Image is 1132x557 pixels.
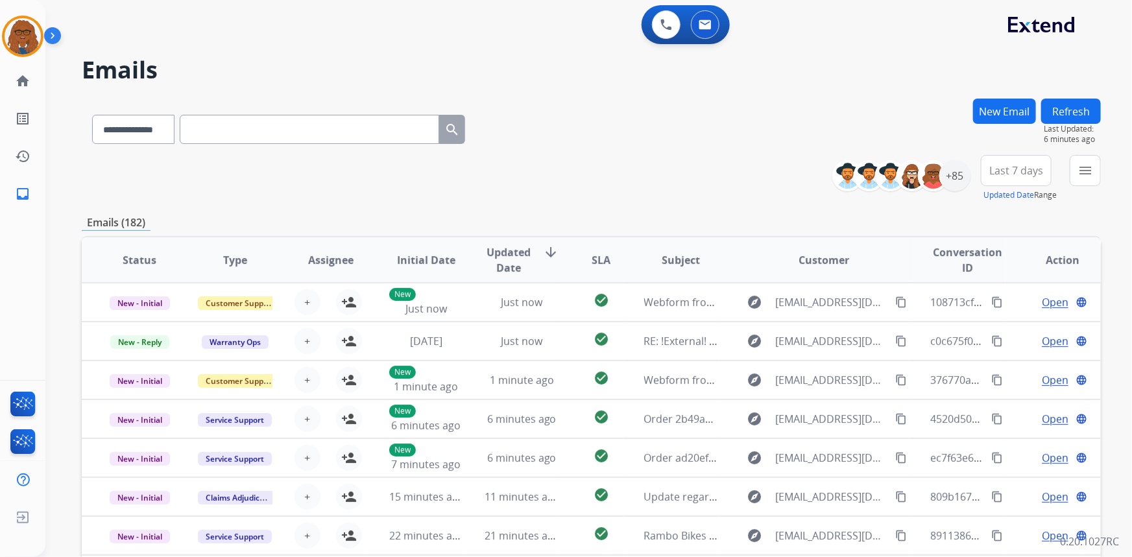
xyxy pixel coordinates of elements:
[295,406,320,432] button: +
[444,122,460,137] mat-icon: search
[991,413,1003,425] mat-icon: content_copy
[1042,294,1068,310] span: Open
[15,186,30,202] mat-icon: inbox
[1041,99,1101,124] button: Refresh
[15,111,30,126] mat-icon: list_alt
[1078,163,1093,178] mat-icon: menu
[1006,237,1101,283] th: Action
[747,294,763,310] mat-icon: explore
[304,489,310,504] span: +
[110,491,170,504] span: New - Initial
[776,333,889,349] span: [EMAIL_ADDRESS][DOMAIN_NAME]
[1042,489,1068,504] span: Open
[592,252,610,268] span: SLA
[389,444,416,456] p: New
[983,190,1034,200] button: Updated Date
[594,370,609,386] mat-icon: check_circle
[198,491,287,504] span: Claims Adjudication
[110,413,170,427] span: New - Initial
[895,530,907,541] mat-icon: content_copy
[410,334,442,348] span: [DATE]
[295,445,320,471] button: +
[295,289,320,315] button: +
[594,448,609,464] mat-icon: check_circle
[930,373,1122,387] span: 376770a3-34a1-4da4-8cf0-ee7fc35f680a
[1044,134,1101,145] span: 6 minutes ago
[930,528,1125,543] span: 8911386c-5c49-4c7d-9138-f4f20d0a9be7
[487,412,557,426] span: 6 minutes ago
[747,528,763,543] mat-icon: explore
[776,411,889,427] span: [EMAIL_ADDRESS][DOMAIN_NAME]
[304,333,310,349] span: +
[487,451,557,465] span: 6 minutes ago
[930,412,1127,426] span: 4520d501-3697-4cbc-b7e3-f32b9ca48c00
[198,452,272,466] span: Service Support
[391,457,461,471] span: 7 minutes ago
[82,215,151,231] p: Emails (182)
[1076,413,1087,425] mat-icon: language
[304,450,310,466] span: +
[123,252,156,268] span: Status
[991,452,1003,464] mat-icon: content_copy
[341,489,357,504] mat-icon: person_add
[82,57,1101,83] h2: Emails
[501,295,542,309] span: Just now
[930,244,1004,276] span: Conversation ID
[15,73,30,89] mat-icon: home
[295,328,320,354] button: +
[1042,372,1068,388] span: Open
[341,450,357,466] mat-icon: person_add
[304,528,310,543] span: +
[198,296,282,310] span: Customer Support
[747,411,763,427] mat-icon: explore
[930,334,1127,348] span: c0c675f0-9b15-4163-81cd-0cd048b42719
[1042,333,1068,349] span: Open
[776,372,889,388] span: [EMAIL_ADDRESS][DOMAIN_NAME]
[991,374,1003,386] mat-icon: content_copy
[295,367,320,393] button: +
[1076,530,1087,541] mat-icon: language
[389,490,464,504] span: 15 minutes ago
[198,530,272,543] span: Service Support
[930,451,1125,465] span: ec7f63e6-4a5a-4824-9a67-b68e53f44942
[930,295,1127,309] span: 108713cf-d8ec-4551-b459-a469d9c9a970
[991,296,1003,308] mat-icon: content_copy
[895,374,907,386] mat-icon: content_copy
[1042,411,1068,427] span: Open
[485,490,560,504] span: 11 minutes ago
[644,373,938,387] span: Webform from [EMAIL_ADDRESS][DOMAIN_NAME] on [DATE]
[895,296,907,308] mat-icon: content_copy
[391,418,461,433] span: 6 minutes ago
[295,523,320,549] button: +
[1076,452,1087,464] mat-icon: language
[662,252,700,268] span: Subject
[110,335,169,349] span: New - Reply
[405,302,447,316] span: Just now
[747,450,763,466] mat-icon: explore
[110,296,170,310] span: New - Initial
[644,451,870,465] span: Order ad20ef67-b858-45a7-82bc-9aee49fafd7a
[485,244,533,276] span: Updated Date
[394,379,458,394] span: 1 minute ago
[747,372,763,388] mat-icon: explore
[644,412,872,426] span: Order 2b49a003-c900-4f78-b654-4d8d9e8ef9c5
[485,528,560,543] span: 21 minutes ago
[341,528,357,543] mat-icon: person_add
[1076,491,1087,503] mat-icon: language
[389,366,416,379] p: New
[776,489,889,504] span: [EMAIL_ADDRESS][DOMAIN_NAME]
[198,413,272,427] span: Service Support
[110,374,170,388] span: New - Initial
[895,413,907,425] mat-icon: content_copy
[397,252,455,268] span: Initial Date
[644,295,938,309] span: Webform from [EMAIL_ADDRESS][DOMAIN_NAME] on [DATE]
[198,374,282,388] span: Customer Support
[776,528,889,543] span: [EMAIL_ADDRESS][DOMAIN_NAME]
[15,148,30,164] mat-icon: history
[295,484,320,510] button: +
[1076,374,1087,386] mat-icon: language
[594,292,609,308] mat-icon: check_circle
[939,160,970,191] div: +85
[501,334,542,348] span: Just now
[308,252,354,268] span: Assignee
